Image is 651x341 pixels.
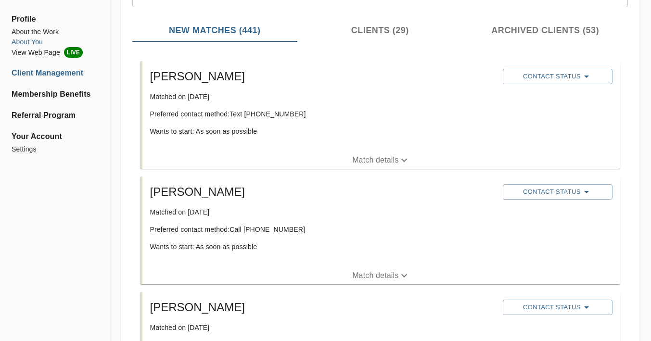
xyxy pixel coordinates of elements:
[150,300,495,315] h5: [PERSON_NAME]
[150,225,495,234] p: Preferred contact method: Call [PHONE_NUMBER]
[12,131,97,142] span: Your Account
[508,302,608,313] span: Contact Status
[150,92,495,101] p: Matched on [DATE]
[303,24,457,37] span: Clients (29)
[508,71,608,82] span: Contact Status
[503,69,613,84] button: Contact Status
[150,69,495,84] h5: [PERSON_NAME]
[150,242,495,252] p: Wants to start: As soon as possible
[508,186,608,198] span: Contact Status
[150,184,495,200] h5: [PERSON_NAME]
[64,47,83,58] span: LIVE
[469,24,623,37] span: Archived Clients (53)
[138,24,292,37] span: New Matches (441)
[352,270,398,281] p: Match details
[12,37,97,47] a: About You
[150,207,495,217] p: Matched on [DATE]
[503,300,613,315] button: Contact Status
[12,47,97,58] a: View Web PageLIVE
[12,13,97,25] span: Profile
[12,144,97,154] a: Settings
[150,109,495,119] p: Preferred contact method: Text [PHONE_NUMBER]
[12,88,97,100] a: Membership Benefits
[150,323,495,332] p: Matched on [DATE]
[352,154,398,166] p: Match details
[150,126,495,136] p: Wants to start: As soon as possible
[12,27,97,37] a: About the Work
[142,267,620,284] button: Match details
[12,110,97,121] a: Referral Program
[503,184,613,200] button: Contact Status
[12,67,97,79] a: Client Management
[142,152,620,169] button: Match details
[12,47,97,58] li: View Web Page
